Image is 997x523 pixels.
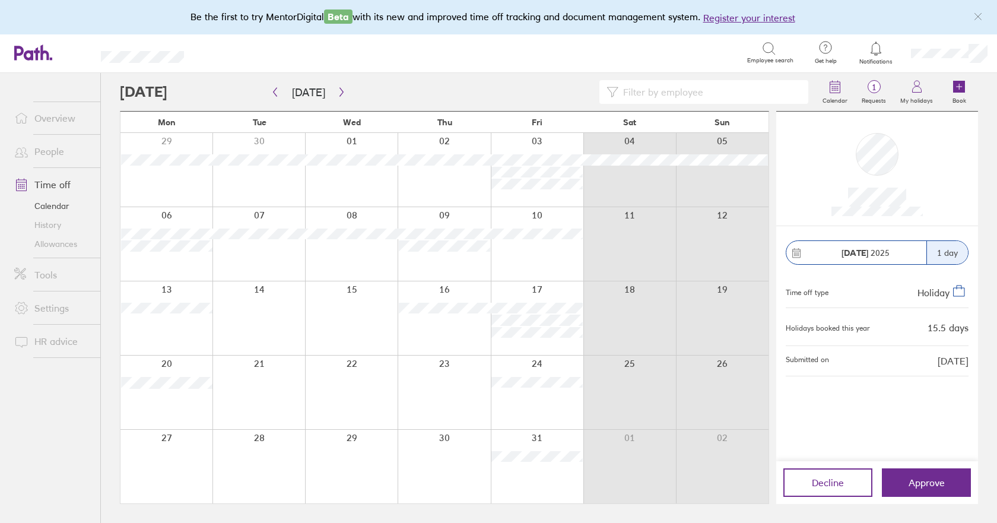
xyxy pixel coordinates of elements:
[945,94,973,104] label: Book
[5,263,100,287] a: Tools
[437,118,452,127] span: Thu
[5,106,100,130] a: Overview
[253,118,266,127] span: Tue
[786,284,828,298] div: Time off type
[807,58,845,65] span: Get help
[938,356,969,366] span: [DATE]
[842,248,868,258] strong: [DATE]
[917,287,950,299] span: Holiday
[893,73,940,111] a: My holidays
[5,196,100,215] a: Calendar
[5,215,100,234] a: History
[5,173,100,196] a: Time off
[857,58,896,65] span: Notifications
[855,94,893,104] label: Requests
[324,9,353,24] span: Beta
[715,118,730,127] span: Sun
[532,118,542,127] span: Fri
[926,241,968,264] div: 1 day
[618,81,801,103] input: Filter by employee
[857,40,896,65] a: Notifications
[855,83,893,92] span: 1
[216,47,246,58] div: Search
[815,94,855,104] label: Calendar
[5,329,100,353] a: HR advice
[882,468,971,497] button: Approve
[623,118,636,127] span: Sat
[747,57,793,64] span: Employee search
[909,477,945,488] span: Approve
[842,248,890,258] span: 2025
[783,468,872,497] button: Decline
[282,83,335,102] button: [DATE]
[5,234,100,253] a: Allowances
[786,324,870,332] div: Holidays booked this year
[940,73,978,111] a: Book
[343,118,361,127] span: Wed
[5,296,100,320] a: Settings
[703,11,795,25] button: Register your interest
[893,94,940,104] label: My holidays
[815,73,855,111] a: Calendar
[812,477,844,488] span: Decline
[5,140,100,163] a: People
[786,356,829,366] span: Submitted on
[928,322,969,333] div: 15.5 days
[855,73,893,111] a: 1Requests
[158,118,176,127] span: Mon
[190,9,807,25] div: Be the first to try MentorDigital with its new and improved time off tracking and document manage...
